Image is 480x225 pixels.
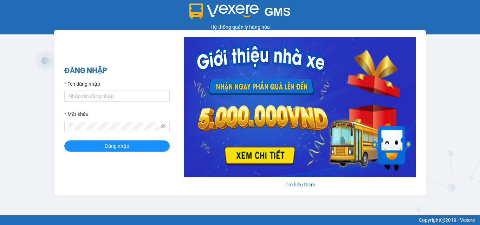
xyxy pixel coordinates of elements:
input: Mật khẩu [69,123,159,130]
a: GMS [189,11,291,16]
input: Tên đăng nhập [64,91,170,102]
span: eye-invisible [161,124,166,129]
label: Mật khẩu [64,110,89,118]
div: Tìm hiểu thêm [184,181,416,188]
div: Hệ thống quản lý hàng hóa [2,23,478,31]
label: Tên đăng nhập [64,80,100,88]
span: GMS [264,5,291,18]
span: Đăng nhập [105,142,129,150]
h2: ĐĂNG NHẬP [64,65,170,77]
div: Copyright 2019 - Vexere [5,216,475,224]
span: copyright [440,218,445,223]
img: logo 2 [189,4,259,19]
img: banner-0 [184,37,416,177]
button: Đăng nhập [64,140,170,152]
